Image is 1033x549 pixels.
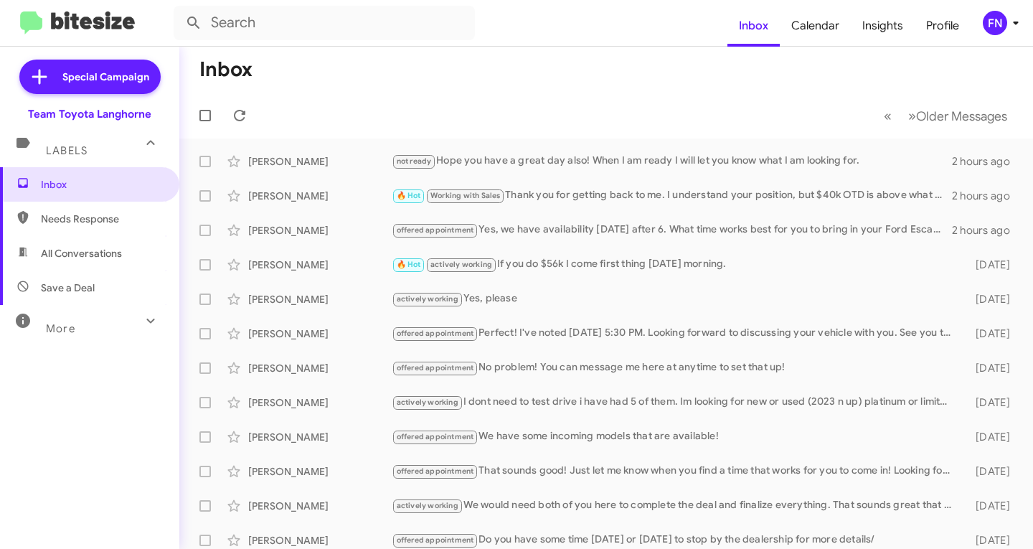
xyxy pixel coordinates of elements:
div: [PERSON_NAME] [248,464,392,479]
div: No problem! You can message me here at anytime to set that up! [392,360,959,376]
span: 🔥 Hot [397,260,421,269]
div: 2 hours ago [952,154,1022,169]
div: [PERSON_NAME] [248,189,392,203]
a: Insights [851,5,915,47]
h1: Inbox [199,58,253,81]
a: Profile [915,5,971,47]
div: [DATE] [959,464,1022,479]
span: offered appointment [397,466,474,476]
div: [DATE] [959,533,1022,548]
span: offered appointment [397,535,474,545]
span: 🔥 Hot [397,191,421,200]
div: [DATE] [959,258,1022,272]
div: If you do $56k I come first thing [DATE] morning. [392,256,959,273]
a: Special Campaign [19,60,161,94]
div: Thank you for getting back to me. I understand your position, but $40k OTD is above what I can do... [392,187,952,204]
div: [PERSON_NAME] [248,430,392,444]
span: actively working [397,501,458,510]
div: FN [983,11,1007,35]
span: Older Messages [916,108,1007,124]
div: 2 hours ago [952,223,1022,238]
div: [PERSON_NAME] [248,258,392,272]
span: actively working [397,294,458,304]
div: Team Toyota Langhorne [28,107,151,121]
div: Yes, please [392,291,959,307]
div: [PERSON_NAME] [248,223,392,238]
button: FN [971,11,1017,35]
div: [DATE] [959,292,1022,306]
div: [DATE] [959,395,1022,410]
span: Labels [46,144,88,157]
div: 2 hours ago [952,189,1022,203]
span: offered appointment [397,432,474,441]
span: offered appointment [397,225,474,235]
span: not ready [397,156,432,166]
div: [PERSON_NAME] [248,327,392,341]
a: Calendar [780,5,851,47]
div: Do you have some time [DATE] or [DATE] to stop by the dealership for more details/ [392,532,959,548]
div: [DATE] [959,499,1022,513]
span: All Conversations [41,246,122,261]
div: I dont need to test drive i have had 5 of them. Im looking for new or used (2023 n up) platinum o... [392,394,959,410]
div: [PERSON_NAME] [248,499,392,513]
div: [PERSON_NAME] [248,361,392,375]
div: Yes, we have availability [DATE] after 6. What time works best for you to bring in your Ford Esca... [392,222,952,238]
span: offered appointment [397,363,474,372]
button: Next [900,101,1016,131]
div: [PERSON_NAME] [248,395,392,410]
nav: Page navigation example [876,101,1016,131]
div: Hope you have a great day also! When I am ready I will let you know what I am looking for. [392,153,952,169]
span: actively working [397,398,458,407]
input: Search [174,6,475,40]
div: [PERSON_NAME] [248,154,392,169]
div: [PERSON_NAME] [248,292,392,306]
button: Previous [875,101,900,131]
span: Needs Response [41,212,163,226]
a: Inbox [727,5,780,47]
span: « [884,107,892,125]
div: [PERSON_NAME] [248,533,392,548]
span: Inbox [41,177,163,192]
div: We would need both of you here to complete the deal and finalize everything. That sounds great th... [392,497,959,514]
span: » [908,107,916,125]
div: [DATE] [959,327,1022,341]
span: Special Campaign [62,70,149,84]
div: [DATE] [959,361,1022,375]
span: Working with Sales [430,191,501,200]
div: That sounds good! Just let me know when you find a time that works for you to come in! Looking fo... [392,463,959,479]
div: [DATE] [959,430,1022,444]
div: We have some incoming models that are available! [392,428,959,445]
div: Perfect! I've noted [DATE] 5:30 PM. Looking forward to discussing your vehicle with you. See you ... [392,325,959,342]
span: actively working [430,260,492,269]
span: More [46,322,75,335]
span: offered appointment [397,329,474,338]
span: Save a Deal [41,281,95,295]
